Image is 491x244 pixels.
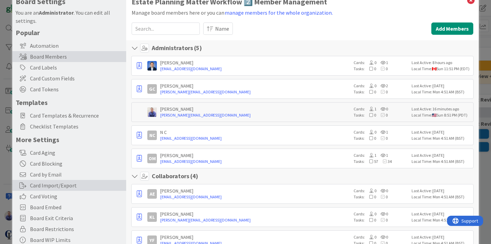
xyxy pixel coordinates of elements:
div: You are an . You can edit all settings. [16,9,123,25]
div: [PERSON_NAME] [160,211,350,217]
a: [EMAIL_ADDRESS][DOMAIN_NAME] [160,66,350,72]
div: Local Time: Sun 11:51 PM (EDT) [412,66,471,72]
div: Last Active: [DATE] [412,152,471,158]
div: Local Time: Mon 4:51 AM (BST) [412,217,471,223]
input: Search... [132,22,200,35]
div: Cards: [354,188,408,194]
img: JG [147,107,157,117]
div: [PERSON_NAME] [160,234,350,240]
span: 0 [376,217,388,223]
span: 57 [364,159,378,164]
div: OM [147,154,157,163]
span: 0 [376,106,388,111]
span: 0 [376,194,388,199]
span: 1 [376,60,388,65]
span: Support [14,1,31,9]
div: Card Aging [12,147,126,158]
span: 0 [365,188,376,193]
div: GC [147,84,157,94]
span: 0 [376,234,388,240]
button: Name [203,22,233,35]
span: 0 [376,211,388,216]
span: 0 [376,188,388,193]
div: [PERSON_NAME] [160,188,350,194]
div: Cards: [354,83,408,89]
img: DP [147,61,157,71]
span: 0 [364,112,376,118]
span: ( 4 ) [190,172,198,180]
span: 0 [365,234,376,240]
div: Card Labels [12,62,126,73]
a: [PERSON_NAME][EMAIL_ADDRESS][DOMAIN_NAME] [160,112,350,118]
div: Local Time: Sun 8:51 PM (PDT) [412,112,471,118]
h4: Collaborators [152,172,198,180]
div: Automation [12,40,126,51]
h4: Administrators [152,44,202,52]
div: Cards: [354,211,408,217]
span: Name [215,25,229,33]
a: [PERSON_NAME][EMAIL_ADDRESS][DOMAIN_NAME] [160,89,350,95]
h5: Templates [16,98,123,107]
span: Card Templates & Recurrence [30,111,123,120]
span: 0 [376,89,388,94]
div: Cards: [354,106,408,112]
img: us.png [432,113,436,117]
div: Local Time: Mon 4:51 AM (BST) [412,194,471,200]
button: Add Members [431,22,473,35]
span: Board Exit Criteria [30,214,123,222]
div: KL [147,212,157,222]
b: Administrator [39,9,74,16]
span: 1 [365,153,376,158]
span: Board Restrictions [30,225,123,233]
span: Card Tokens [30,85,123,93]
div: Tasks: [354,135,408,141]
span: Card Custom Fields [30,74,123,82]
span: 0 [365,211,376,216]
span: Card by Email [30,170,123,179]
a: [EMAIL_ADDRESS][DOMAIN_NAME] [160,135,350,141]
h5: More Settings [16,135,123,144]
span: 0 [365,60,376,65]
span: 0 [365,83,376,88]
div: Tasks: [354,158,408,165]
div: Manage board members here or you can [132,8,473,17]
div: Cards: [354,60,408,66]
button: manage members for the whole organization. [224,8,333,17]
span: Checklist Templates [30,122,123,131]
span: ( 5 ) [194,44,202,52]
div: Local Time: Mon 4:51 AM (BST) [412,158,471,165]
h5: Popular [16,28,123,37]
span: 0 [376,66,388,71]
span: 1 [376,153,388,158]
img: ca.png [432,67,436,71]
div: Tasks: [354,66,408,72]
a: [EMAIL_ADDRESS][DOMAIN_NAME] [160,158,350,165]
div: Last Active: [DATE] [412,188,471,194]
div: Local Time: Mon 4:51 AM (BST) [412,135,471,141]
span: 0 [364,194,376,199]
div: N C [160,129,350,135]
span: Card Voting [30,192,123,200]
div: Last Active: 8 hours ago [412,60,471,66]
div: [PERSON_NAME] [160,152,350,158]
div: [PERSON_NAME] [160,106,350,112]
span: 2 [376,83,388,88]
div: Tasks: [354,217,408,223]
div: Local Time: Mon 4:51 AM (BST) [412,89,471,95]
a: [EMAIL_ADDRESS][DOMAIN_NAME] [160,194,350,200]
span: 0 [376,112,388,118]
span: Board Embed [30,203,123,211]
div: Last Active: 16 minutes ago [412,106,471,112]
div: Board Members [12,51,126,62]
span: 0 [364,217,376,223]
span: 0 [364,136,376,141]
div: Cards: [354,129,408,135]
div: Last Active: [DATE] [412,211,471,217]
span: 1 [376,129,388,135]
div: NC [147,131,157,140]
span: 1 [365,106,376,111]
div: Tasks: [354,194,408,200]
div: Tasks: [354,112,408,118]
a: [PERSON_NAME][EMAIL_ADDRESS][DOMAIN_NAME] [160,217,350,223]
div: [PERSON_NAME] [160,60,350,66]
